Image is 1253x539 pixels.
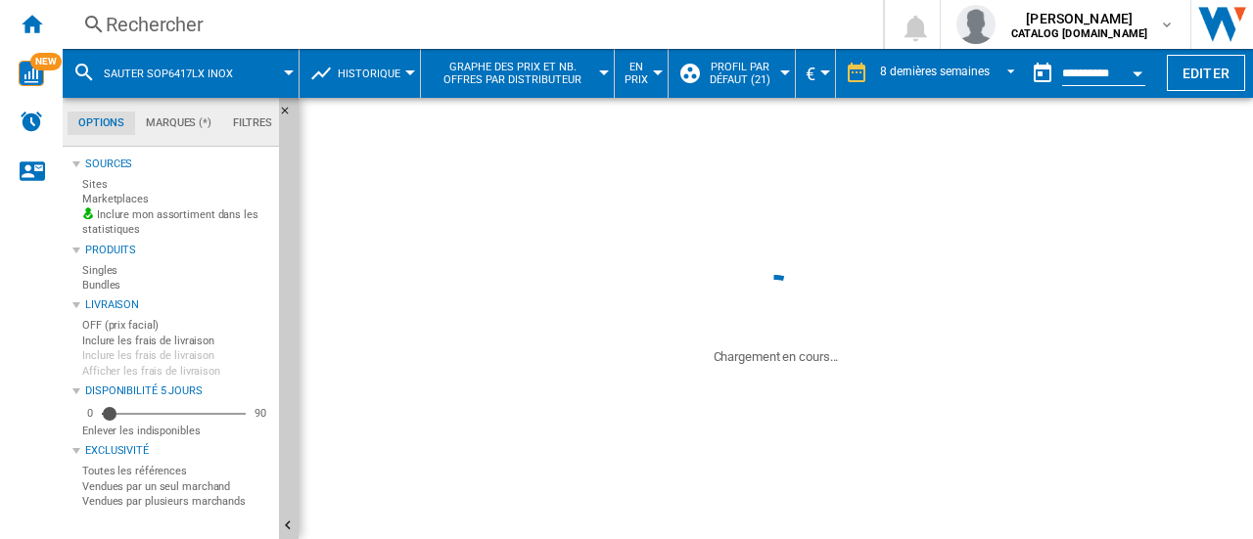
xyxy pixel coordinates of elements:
span: [PERSON_NAME] [1011,9,1147,28]
span: NEW [30,53,62,70]
img: wise-card.svg [19,61,44,86]
b: CATALOG [DOMAIN_NAME] [1011,27,1147,40]
img: profile.jpg [956,5,996,44]
img: alerts-logo.svg [20,110,43,133]
div: Rechercher [106,11,832,38]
